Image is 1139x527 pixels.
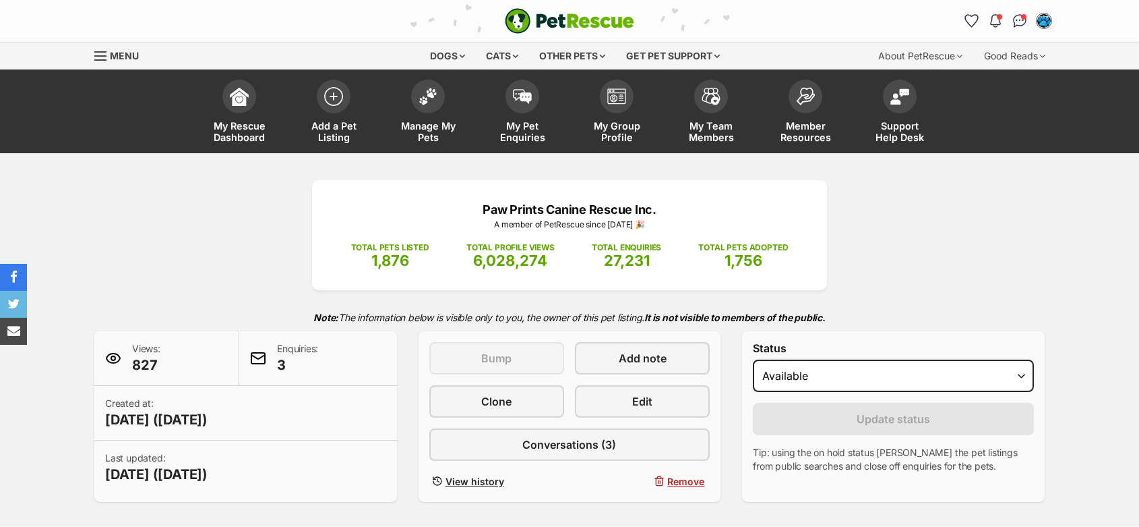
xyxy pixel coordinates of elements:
[702,88,720,105] img: team-members-icon-5396bd8760b3fe7c0b43da4ab00e1e3bb1a5d9ba89233759b79545d2d3fc5d0d.svg
[419,88,437,105] img: manage-my-pets-icon-02211641906a0b7f246fdf0571729dbe1e7629f14944591b6c1af311fb30b64b.svg
[132,342,160,375] p: Views:
[753,342,1034,354] label: Status
[303,120,364,143] span: Add a Pet Listing
[857,411,930,427] span: Update status
[592,242,661,254] p: TOTAL ENQUIRIES
[94,304,1045,331] p: The information below is visible only to you, the owner of this pet listing.
[513,89,532,104] img: pet-enquiries-icon-7e3ad2cf08bfb03b45e93fb7055b45f3efa6380592205ae92323e6603595dc1f.svg
[429,385,564,418] a: Clone
[1037,14,1051,28] img: Lisa Green profile pic
[569,73,664,153] a: My Group Profile
[481,393,512,410] span: Clone
[475,73,569,153] a: My Pet Enquiries
[990,14,1001,28] img: notifications-46538b983faf8c2785f20acdc204bb7945ddae34d4c08c2a6579f10ce5e182be.svg
[753,446,1034,473] p: Tip: using the on hold status [PERSON_NAME] the pet listings from public searches and close off e...
[960,10,1055,32] ul: Account quick links
[105,465,208,484] span: [DATE] ([DATE])
[313,312,338,323] strong: Note:
[421,43,474,70] div: Dogs
[890,88,909,105] img: help-desk-icon-fdf02630f3aa405de69fd3d07c3f3aa587a6932b1a1747fa1d2bba05be0121f9.svg
[381,73,475,153] a: Manage My Pets
[1013,14,1027,28] img: chat-41dd97257d64d25036548639549fe6c8038ab92f7586957e7f3b1b290dea8141.svg
[324,87,343,106] img: add-pet-listing-icon-0afa8454b4691262ce3f59096e99ab1cd57d4a30225e0717b998d2c9b9846f56.svg
[429,472,564,491] a: View history
[632,393,652,410] span: Edit
[725,252,762,269] span: 1,756
[110,50,139,61] span: Menu
[481,350,512,366] span: Bump
[530,43,615,70] div: Other pets
[492,120,553,143] span: My Pet Enquiries
[575,342,710,375] a: Add note
[230,87,249,106] img: dashboard-icon-eb2f2d2d3e046f16d808141f083e7271f6b2e854fb5c12c21221c1fb7104beca.svg
[575,385,710,418] a: Edit
[775,120,836,143] span: Member Resources
[698,242,788,254] p: TOTAL PETS ADOPTED
[105,451,208,484] p: Last updated:
[371,252,409,269] span: 1,876
[575,472,710,491] button: Remove
[607,88,626,105] img: group-profile-icon-3fa3cf56718a62981997c0bc7e787c4b2cf8bcc04b72c1350f741eb67cf2f40e.svg
[586,120,647,143] span: My Group Profile
[960,10,982,32] a: Favourites
[505,8,634,34] img: logo-e224e6f780fb5917bec1dbf3a21bbac754714ae5b6737aabdf751b685950b380.svg
[796,87,815,105] img: member-resources-icon-8e73f808a243e03378d46382f2149f9095a855e16c252ad45f914b54edf8863c.svg
[869,43,972,70] div: About PetRescue
[505,8,634,34] a: PetRescue
[1009,10,1030,32] a: Conversations
[445,474,504,489] span: View history
[869,120,930,143] span: Support Help Desk
[975,43,1055,70] div: Good Reads
[277,356,318,375] span: 3
[332,219,807,231] p: A member of PetRescue since [DATE] 🎉
[277,342,318,375] p: Enquiries:
[192,73,286,153] a: My Rescue Dashboard
[758,73,853,153] a: Member Resources
[664,73,758,153] a: My Team Members
[604,252,650,269] span: 27,231
[332,200,807,219] p: Paw Prints Canine Rescue Inc.
[132,356,160,375] span: 827
[667,474,704,489] span: Remove
[644,312,826,323] strong: It is not visible to members of the public.
[1033,10,1055,32] button: My account
[853,73,947,153] a: Support Help Desk
[94,43,148,67] a: Menu
[473,252,547,269] span: 6,028,274
[466,242,555,254] p: TOTAL PROFILE VIEWS
[286,73,381,153] a: Add a Pet Listing
[429,342,564,375] button: Bump
[209,120,270,143] span: My Rescue Dashboard
[105,410,208,429] span: [DATE] ([DATE])
[985,10,1006,32] button: Notifications
[105,397,208,429] p: Created at:
[351,242,429,254] p: TOTAL PETS LISTED
[619,350,667,366] span: Add note
[522,437,616,453] span: Conversations (3)
[681,120,741,143] span: My Team Members
[476,43,528,70] div: Cats
[429,428,710,461] a: Conversations (3)
[617,43,729,70] div: Get pet support
[753,403,1034,435] button: Update status
[398,120,458,143] span: Manage My Pets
